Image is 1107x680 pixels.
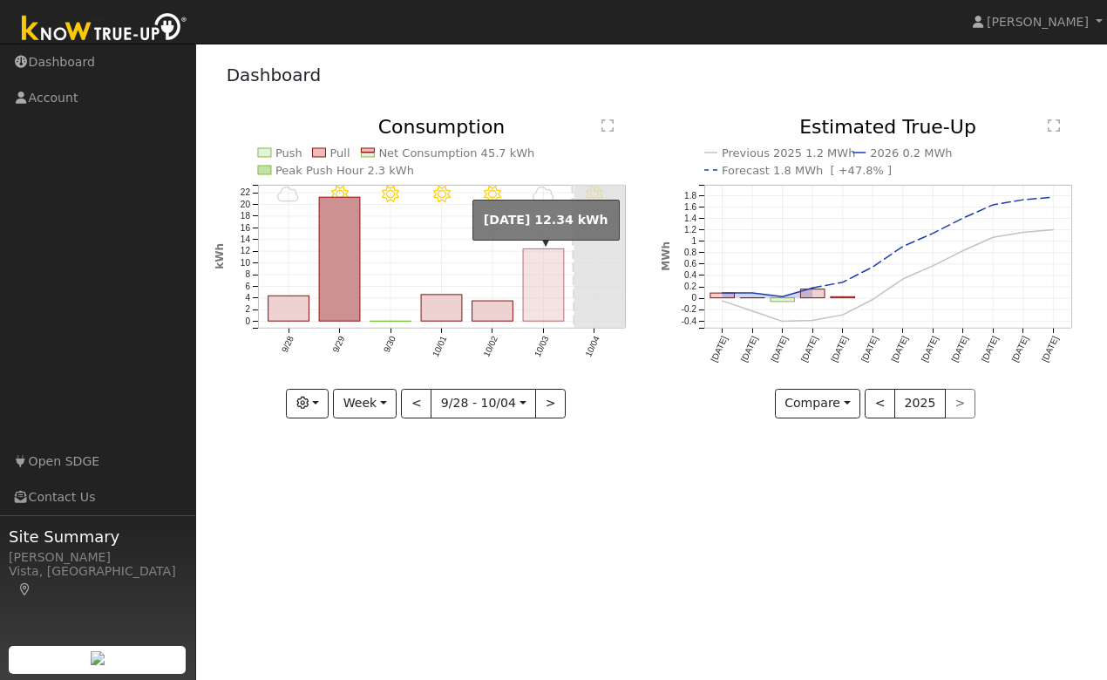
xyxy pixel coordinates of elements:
[811,319,814,323] circle: onclick=""
[245,270,250,280] text: 8
[227,65,322,85] a: Dashboard
[691,294,696,303] text: 0
[781,296,784,299] circle: onclick=""
[799,335,819,364] text: [DATE]
[871,266,874,269] circle: onclick=""
[901,277,905,281] circle: onclick=""
[980,335,1000,364] text: [DATE]
[431,389,536,418] button: 9/28 - 10/04
[9,562,187,599] div: Vista, [GEOGRAPHIC_DATA]
[333,389,397,418] button: Week
[831,297,855,298] rect: onclick=""
[684,202,696,212] text: 1.6
[240,187,250,197] text: 22
[275,146,302,160] text: Push
[421,295,462,321] rect: onclick=""
[684,214,696,223] text: 1.4
[722,146,856,160] text: Previous 2025 1.2 MWh
[859,335,879,364] text: [DATE]
[533,335,551,359] text: 10/03
[330,335,346,355] text: 9/29
[691,236,696,246] text: 1
[721,291,724,295] circle: onclick=""
[378,146,534,160] text: Net Consumption 45.7 kWh
[801,289,825,298] rect: onclick=""
[601,119,614,133] text: 
[830,335,850,364] text: [DATE]
[240,258,250,268] text: 10
[9,525,187,548] span: Site Summary
[245,282,250,291] text: 6
[771,298,795,302] rect: onclick=""
[932,264,935,268] circle: onclick=""
[431,335,449,359] text: 10/01
[472,301,513,321] rect: onclick=""
[684,270,696,280] text: 0.4
[901,245,905,248] circle: onclick=""
[770,335,790,364] text: [DATE]
[533,186,554,203] i: 10/03 - MostlyCloudy
[992,236,995,240] circle: onclick=""
[319,197,360,321] rect: onclick=""
[865,389,895,418] button: <
[13,10,196,49] img: Know True-Up
[1010,335,1030,364] text: [DATE]
[583,335,601,359] text: 10/04
[240,247,250,256] text: 12
[245,305,250,315] text: 2
[682,316,697,326] text: -0.4
[240,200,250,209] text: 20
[91,651,105,665] img: retrieve
[684,191,696,201] text: 1.8
[245,316,250,326] text: 0
[377,116,505,138] text: Consumption
[870,146,952,160] text: 2026 0.2 MWh
[401,389,431,418] button: <
[811,287,814,290] circle: onclick=""
[1048,119,1060,133] text: 
[481,335,499,359] text: 10/02
[214,243,226,269] text: kWh
[534,213,608,227] span: 12.34 kWh
[961,249,965,253] circle: onclick=""
[987,15,1089,29] span: [PERSON_NAME]
[684,248,696,257] text: 0.8
[484,186,501,203] i: 10/02 - Clear
[920,335,940,364] text: [DATE]
[894,389,946,418] button: 2025
[781,320,784,323] circle: onclick=""
[950,335,970,364] text: [DATE]
[1052,228,1056,232] circle: onclick=""
[961,216,965,220] circle: onclick=""
[381,335,397,355] text: 9/30
[277,186,299,203] i: 9/28 - MostlyCloudy
[932,232,935,235] circle: onclick=""
[432,186,450,203] i: 10/01 - Clear
[279,335,295,355] text: 9/28
[841,313,845,316] circle: onclick=""
[330,186,348,203] i: 9/29 - Clear
[240,211,250,221] text: 18
[739,335,759,364] text: [DATE]
[841,281,845,284] circle: onclick=""
[890,335,910,364] text: [DATE]
[382,186,399,203] i: 9/30 - MostlyClear
[535,389,566,418] button: >
[240,223,250,233] text: 16
[240,235,250,244] text: 14
[775,389,861,418] button: Compare
[722,164,892,177] text: Forecast 1.8 MWh [ +47.8% ]
[684,282,696,292] text: 0.2
[1022,231,1025,235] circle: onclick=""
[484,213,531,227] strong: [DATE]
[750,309,754,313] circle: onclick=""
[523,249,564,322] rect: onclick=""
[750,291,754,295] circle: onclick=""
[871,298,874,302] circle: onclick=""
[329,146,350,160] text: Pull
[992,203,995,207] circle: onclick=""
[660,241,672,271] text: MWh
[9,548,187,567] div: [PERSON_NAME]
[245,293,250,303] text: 4
[1052,195,1056,199] circle: onclick=""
